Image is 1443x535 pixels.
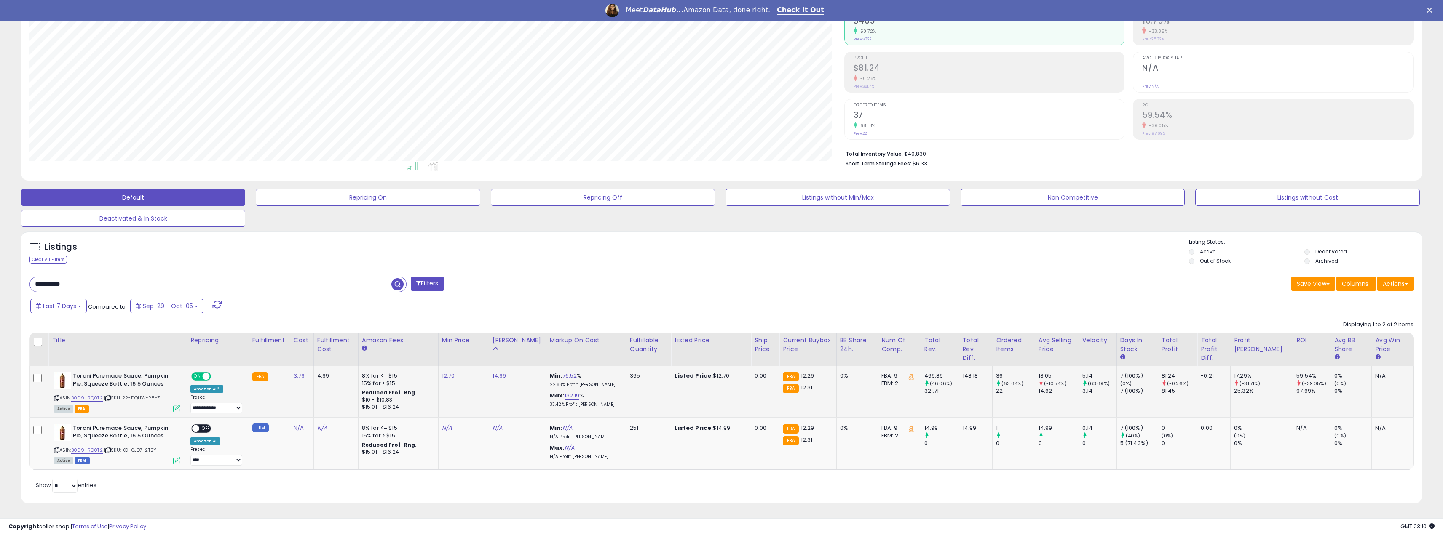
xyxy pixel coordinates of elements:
span: $6.33 [913,160,927,168]
h2: $485 [854,16,1124,27]
button: Columns [1336,277,1376,291]
div: 36 [996,372,1035,380]
span: OFF [210,373,223,380]
a: B009HRQ0T2 [71,394,103,402]
small: FBA [783,384,798,393]
small: -33.85% [1146,28,1168,35]
button: Repricing Off [491,189,715,206]
div: 0% [1234,424,1293,432]
div: 25.32% [1234,387,1293,395]
small: -39.05% [1146,122,1168,129]
a: 76.52 [562,372,577,380]
div: Amazon AI [190,437,220,445]
h2: 16.75% [1142,16,1413,27]
small: (63.64%) [1001,380,1023,387]
b: Torani Puremade Sauce, Pumpkin Pie, Squeeze Bottle, 16.5 Ounces [73,424,175,442]
div: Num of Comp. [881,336,917,354]
div: 14.62 [1039,387,1079,395]
a: Terms of Use [72,522,108,530]
div: 17.29% [1234,372,1293,380]
div: [PERSON_NAME] [493,336,543,345]
div: 59.54% [1296,372,1331,380]
div: Ordered Items [996,336,1031,354]
div: 81.24 [1162,372,1197,380]
div: Close [1427,8,1435,13]
div: 14.99 [924,424,959,432]
div: 0 [1162,424,1197,432]
b: Reduced Prof. Rng. [362,441,417,448]
span: All listings currently available for purchase on Amazon [54,457,73,464]
small: (0%) [1334,432,1346,439]
div: -0.21 [1201,372,1224,380]
small: -0.26% [857,75,877,82]
button: Repricing On [256,189,480,206]
div: 0 [1162,439,1197,447]
div: 22 [996,387,1035,395]
div: 7 (100%) [1120,372,1158,380]
div: 97.69% [1296,387,1331,395]
div: 321.71 [924,387,959,395]
div: Displaying 1 to 2 of 2 items [1343,321,1414,329]
button: Deactivated & In Stock [21,210,245,227]
div: 0.14 [1082,424,1116,432]
div: Preset: [190,394,242,413]
small: (46.06%) [930,380,952,387]
small: Avg Win Price. [1375,354,1380,361]
button: Actions [1377,277,1414,291]
button: Save View [1291,277,1335,291]
p: 33.42% Profit [PERSON_NAME] [550,402,620,407]
small: (0%) [1334,380,1346,387]
button: Last 7 Days [30,299,87,313]
span: | SKU: KO-6JQ7-2T2Y [104,447,156,453]
div: Fulfillment Cost [317,336,355,354]
div: Profit [PERSON_NAME] [1234,336,1289,354]
span: | SKU: 2R-DQUW-P8YS [104,394,161,401]
div: 251 [630,424,665,432]
div: Total Rev. Diff. [963,336,989,362]
small: Prev: N/A [1142,84,1159,89]
div: Total Profit [1162,336,1194,354]
span: OFF [199,425,213,432]
a: N/A [565,444,575,452]
div: Fulfillable Quantity [630,336,668,354]
div: ASIN: [54,424,180,463]
div: 15% for > $15 [362,432,432,439]
div: FBM: 2 [881,432,914,439]
span: Avg. Buybox Share [1142,56,1413,61]
small: (-31.71%) [1240,380,1260,387]
a: N/A [493,424,503,432]
small: 68.18% [857,122,875,129]
div: Total Profit Diff. [1201,336,1227,362]
div: 8% for <= $15 [362,372,432,380]
div: Meet Amazon Data, done right. [626,6,770,14]
a: 132.19 [565,391,580,400]
div: 0% [1234,439,1293,447]
div: 0 [996,439,1035,447]
img: 31HQzIlV6lL._SL40_.jpg [54,424,71,441]
b: Max: [550,391,565,399]
div: $14.99 [675,424,744,432]
b: Min: [550,424,562,432]
div: Cost [294,336,310,345]
div: 4.99 [317,372,352,380]
div: 14.99 [963,424,986,432]
small: FBA [252,372,268,381]
a: N/A [294,424,304,432]
button: Filters [411,277,444,291]
div: 0 [924,439,959,447]
label: Active [1200,248,1215,255]
small: (-0.26%) [1167,380,1189,387]
div: $12.70 [675,372,744,380]
small: (-10.74%) [1044,380,1066,387]
div: Avg Selling Price [1039,336,1075,354]
div: $15.01 - $16.24 [362,404,432,411]
small: 50.72% [857,28,876,35]
small: (0%) [1162,432,1173,439]
span: ROI [1142,103,1413,108]
div: 5 (71.43%) [1120,439,1158,447]
a: N/A [317,424,327,432]
small: Prev: 25.32% [1142,37,1164,42]
a: 12.70 [442,372,455,380]
button: Listings without Cost [1195,189,1419,206]
div: 365 [630,372,665,380]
